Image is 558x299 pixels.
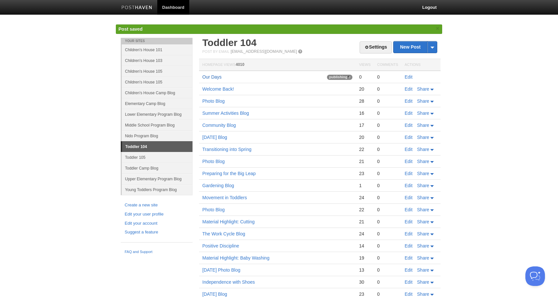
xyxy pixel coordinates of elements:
span: Share [417,183,429,188]
a: Positive Discipline [202,243,239,248]
a: Edit [405,171,412,176]
img: Posthaven-bar [121,6,152,10]
span: Post by Email [202,50,229,53]
div: 24 [359,231,370,237]
span: Share [417,98,429,104]
span: Share [417,243,429,248]
a: Suggest a feature [125,229,189,236]
a: Independence with Shoes [202,279,255,285]
a: Movement in Toddlers [202,195,247,200]
div: 0 [377,110,398,116]
span: Post saved [118,26,143,32]
span: Share [417,86,429,92]
a: Children's House 105 [122,66,193,77]
a: Upper Elementary Program Blog [122,173,193,184]
div: 0 [377,146,398,152]
a: Toddler 105 [122,152,193,163]
a: Middle School Program Blog [122,120,193,130]
div: 0 [377,207,398,213]
a: [DATE] Blog [202,135,227,140]
a: Edit [405,74,412,80]
a: [EMAIL_ADDRESS][DOMAIN_NAME] [231,49,297,54]
span: Share [417,123,429,128]
div: 0 [377,279,398,285]
a: Edit [405,219,412,224]
a: Photo Blog [202,207,225,212]
a: Transitioning into Spring [202,147,251,152]
a: Nido Program Blog [122,130,193,141]
div: 21 [359,219,370,225]
span: 4010 [236,62,244,67]
a: Welcome Back! [202,86,234,92]
div: 0 [377,122,398,128]
div: 24 [359,195,370,201]
span: Share [417,207,429,212]
div: 0 [377,86,398,92]
div: 17 [359,122,370,128]
div: 22 [359,146,370,152]
a: The Work Cycle Blog [202,231,245,236]
a: Create a new site [125,202,189,209]
th: Comments [374,59,401,71]
span: Share [417,159,429,164]
a: Elementary Camp Blog [122,98,193,109]
div: 0 [377,195,398,201]
img: loading-tiny-gray.gif [348,76,350,79]
span: Share [417,135,429,140]
a: Our Days [202,74,222,80]
div: 23 [359,291,370,297]
div: 21 [359,158,370,164]
th: Views [356,59,374,71]
div: 22 [359,207,370,213]
a: Community Blog [202,123,236,128]
a: Children's House 101 [122,44,193,55]
a: Edit [405,231,412,236]
div: 28 [359,98,370,104]
a: Edit [405,183,412,188]
div: 0 [377,231,398,237]
a: Material Highlight: Baby Washing [202,255,270,261]
a: Summer Activities Blog [202,111,249,116]
a: Gardening Blog [202,183,234,188]
a: [DATE] Photo Blog [202,267,240,273]
iframe: Help Scout Beacon - Open [525,266,545,286]
div: 0 [377,171,398,176]
a: Settings [360,41,392,53]
div: 16 [359,110,370,116]
th: Actions [401,59,441,71]
div: 23 [359,171,370,176]
a: Edit [405,111,412,116]
div: 0 [377,267,398,273]
div: 0 [377,183,398,188]
a: Edit [405,135,412,140]
span: Share [417,219,429,224]
a: Toddler 104 [202,37,256,48]
div: 0 [377,243,398,249]
a: Children's House 103 [122,55,193,66]
a: Edit [405,86,412,92]
a: × [435,24,441,33]
li: Your Sites [121,38,193,44]
a: Photo Blog [202,159,225,164]
div: 0 [377,134,398,140]
div: 0 [377,74,398,80]
a: Young Toddlers Program Blog [122,184,193,195]
span: Share [417,292,429,297]
th: Homepage Views [199,59,356,71]
a: Edit [405,98,412,104]
a: New Post [394,41,437,53]
a: Edit [405,207,412,212]
span: publishing [327,75,353,80]
div: 0 [377,158,398,164]
span: Share [417,231,429,236]
div: 0 [377,219,398,225]
a: [DATE] Blog [202,292,227,297]
a: Edit [405,123,412,128]
a: Material Highlight: Cutting [202,219,255,224]
div: 20 [359,134,370,140]
a: Edit your user profile [125,211,189,218]
a: Lower Elementary Program Blog [122,109,193,120]
a: Edit [405,267,412,273]
a: Edit your account [125,220,189,227]
span: Share [417,267,429,273]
